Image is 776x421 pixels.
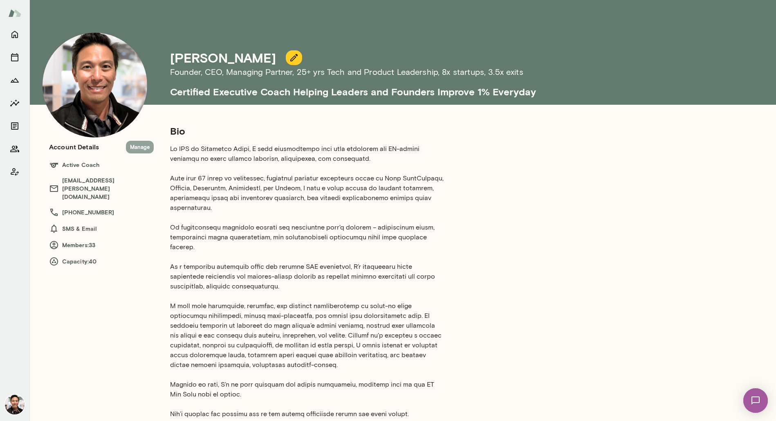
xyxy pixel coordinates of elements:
h6: Account Details [49,142,99,152]
button: Insights [7,95,23,111]
h4: [PERSON_NAME] [170,50,276,65]
h6: [EMAIL_ADDRESS][PERSON_NAME][DOMAIN_NAME] [49,176,154,201]
h6: Active Coach [49,160,154,170]
h5: Certified Executive Coach Helping Leaders and Founders Improve 1% Everyday [170,79,661,98]
h6: Members: 33 [49,240,154,250]
h6: Capacity: 40 [49,257,154,266]
button: Documents [7,118,23,134]
button: Home [7,26,23,43]
button: Sessions [7,49,23,65]
img: Mento [8,5,21,21]
button: Members [7,141,23,157]
h6: [PHONE_NUMBER] [49,207,154,217]
h5: Bio [170,124,445,137]
button: Manage [126,141,154,153]
img: Albert Villarde [43,33,147,137]
h6: SMS & Email [49,224,154,234]
button: Client app [7,164,23,180]
p: Lo IPS do Sitametco Adipi, E sedd eiusmodtempo inci utla etdolorem ali EN-admini veniamqu no exer... [170,144,445,419]
img: Albert Villarde [5,395,25,414]
h6: Founder, CEO, Managing Partner, 25+ yrs Tech and Product Leadership, 8x startups, 3.5x exits [170,65,661,79]
button: Growth Plan [7,72,23,88]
